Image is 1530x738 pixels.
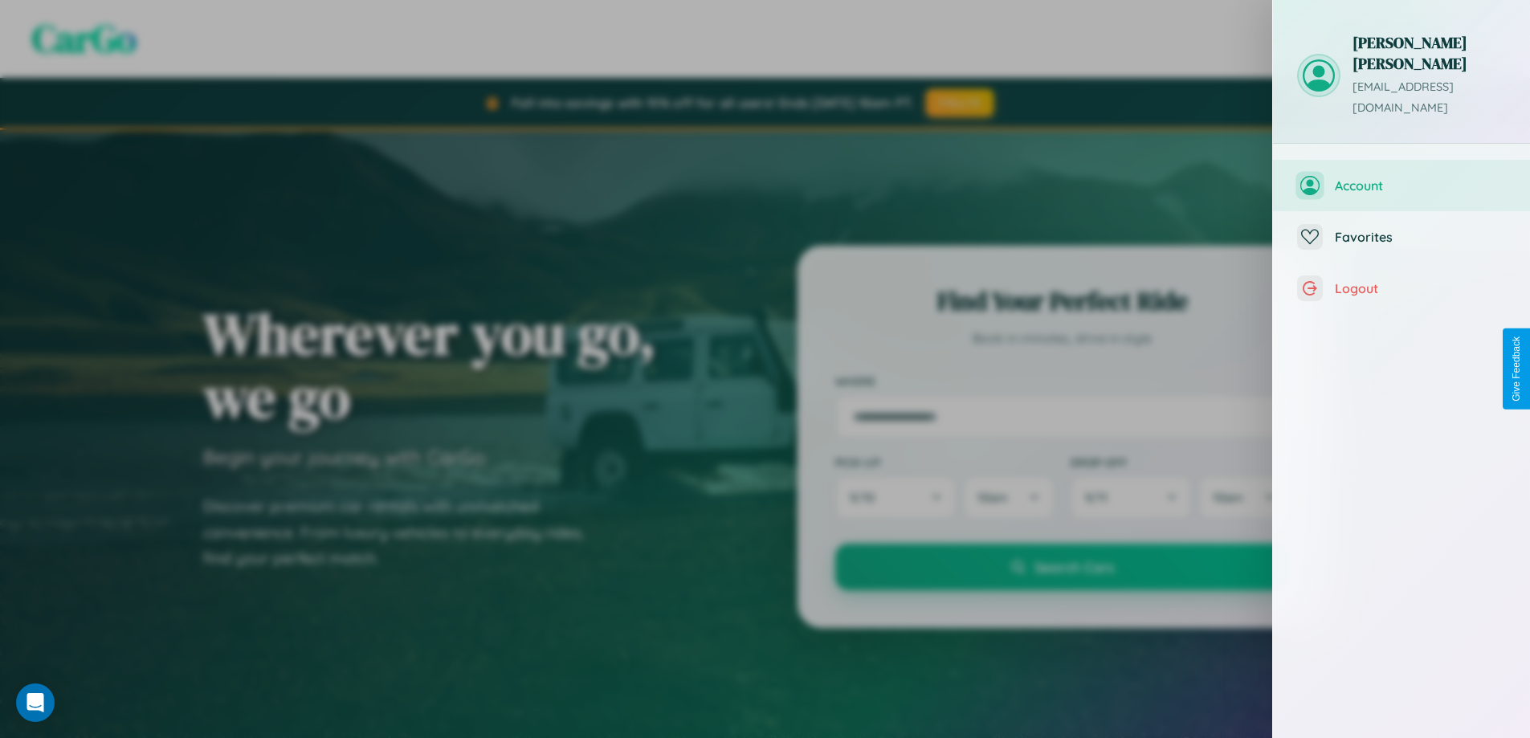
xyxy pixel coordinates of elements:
p: [EMAIL_ADDRESS][DOMAIN_NAME] [1353,77,1506,119]
div: Open Intercom Messenger [16,683,55,722]
span: Account [1335,177,1506,194]
span: Favorites [1335,229,1506,245]
button: Logout [1273,263,1530,314]
span: Logout [1335,280,1506,296]
button: Account [1273,160,1530,211]
div: Give Feedback [1511,336,1522,402]
button: Favorites [1273,211,1530,263]
h3: [PERSON_NAME] [PERSON_NAME] [1353,32,1506,74]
